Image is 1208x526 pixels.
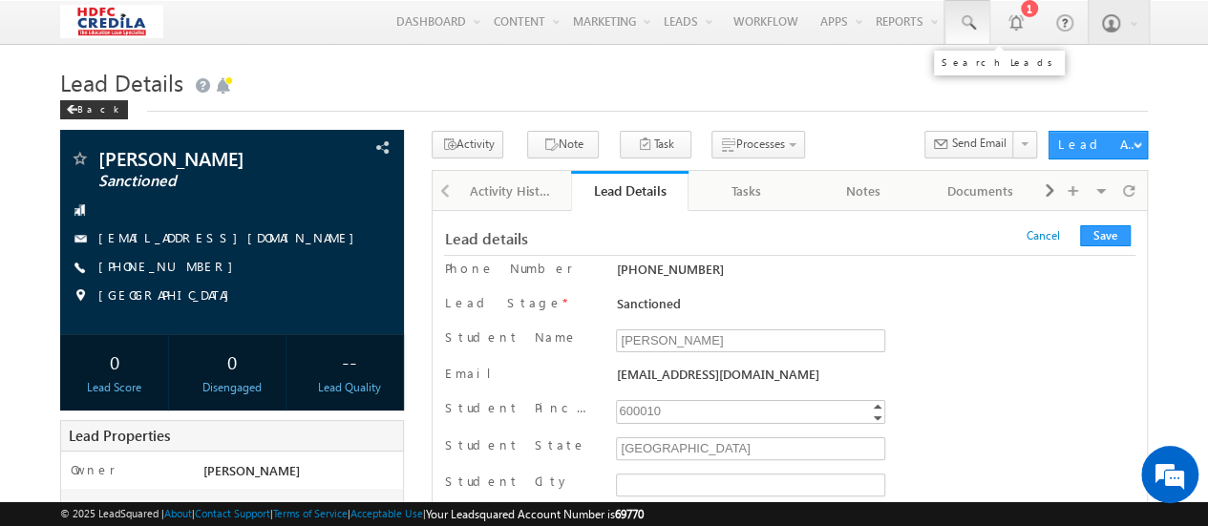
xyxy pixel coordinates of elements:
[616,261,884,277] div: [PHONE_NUMBER]
[164,507,192,519] a: About
[202,462,299,478] span: [PERSON_NAME]
[711,131,805,158] button: Processes
[60,99,138,116] a: Back
[25,177,349,388] textarea: Type your message and click 'Submit'
[444,473,569,490] label: Student City
[616,400,888,422] div: 600010
[32,100,80,125] img: d_60004797649_company_0_60004797649
[444,294,562,311] label: Lead Stage
[65,379,163,396] div: Lead Score
[60,100,128,119] div: Back
[735,137,784,151] span: Processes
[98,172,309,191] span: Sanctioned
[426,507,644,521] span: Your Leadsquared Account Number is
[69,426,170,445] span: Lead Properties
[60,5,162,38] img: Custom Logo
[71,461,116,478] label: Owner
[280,402,347,428] em: Submit
[924,131,1014,158] button: Send Email
[98,149,309,168] span: [PERSON_NAME]
[455,171,572,211] a: Activity History
[195,507,270,519] a: Contact Support
[350,507,423,519] a: Acceptable Use
[60,505,644,523] span: © 2025 LeadSquared | | | | |
[98,229,364,245] a: [EMAIL_ADDRESS][DOMAIN_NAME]
[806,171,923,211] a: Notes
[616,366,884,382] div: [EMAIL_ADDRESS][DOMAIN_NAME]
[65,344,163,379] div: 0
[527,131,599,158] button: Note
[444,436,585,453] label: Student State
[444,260,572,277] label: Phone Number
[98,258,243,274] a: [PHONE_NUMBER]
[704,179,789,202] div: Tasks
[616,295,884,311] div: Sanctioned
[60,67,183,97] span: Lead Details
[470,179,555,202] div: Activity History
[1080,225,1131,246] button: Save
[432,131,503,158] button: Activity
[938,179,1023,202] div: Documents
[444,365,505,382] label: Email
[313,10,359,55] div: Minimize live chat window
[571,171,689,211] a: Lead Details
[942,56,1057,68] div: Search Leads
[922,171,1040,211] a: Documents
[689,171,806,211] a: Tasks
[1057,136,1138,153] div: Lead Actions
[273,507,348,519] a: Terms of Service
[1049,131,1147,159] button: Lead Actions
[182,379,281,396] div: Disengaged
[300,379,398,396] div: Lead Quality
[444,328,577,346] label: Student Name
[620,131,691,158] button: Task
[821,179,906,202] div: Notes
[444,230,899,247] div: Lead details
[300,344,398,379] div: --
[98,286,239,305] span: [GEOGRAPHIC_DATA]
[951,135,1006,152] span: Send Email
[99,100,321,125] div: Leave a message
[182,344,281,379] div: 0
[585,181,674,200] div: Lead Details
[615,507,644,521] span: 69770
[1027,228,1060,242] a: Cancel
[444,399,587,416] label: Student Pincode
[198,498,403,525] div: sales_manager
